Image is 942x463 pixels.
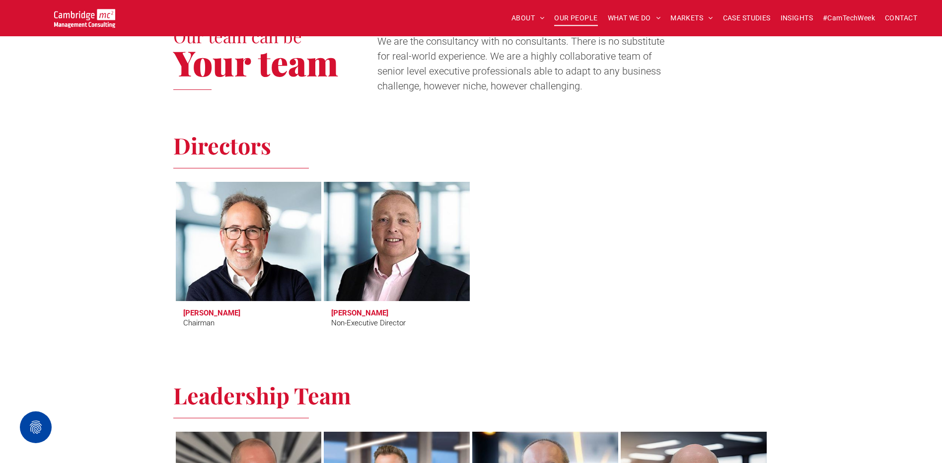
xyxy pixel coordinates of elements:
a: Tim Passingham | Chairman | Cambridge Management Consulting [176,182,322,301]
a: ABOUT [507,10,550,26]
a: WHAT WE DO [603,10,666,26]
div: Chairman [183,317,215,329]
img: Cambridge MC Logo [54,9,115,28]
a: INSIGHTS [776,10,818,26]
span: Leadership Team [173,380,351,410]
h3: [PERSON_NAME] [331,309,388,317]
h3: [PERSON_NAME] [183,309,240,317]
span: Your team [173,39,338,85]
a: MARKETS [665,10,718,26]
a: Your Business Transformed | Cambridge Management Consulting [54,10,115,21]
a: CASE STUDIES [718,10,776,26]
a: OUR PEOPLE [549,10,602,26]
div: Non-Executive Director [331,317,406,329]
a: CONTACT [880,10,922,26]
a: #CamTechWeek [818,10,880,26]
span: Directors [173,130,271,160]
a: Richard Brown | Non-Executive Director | Cambridge Management Consulting [324,182,470,301]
